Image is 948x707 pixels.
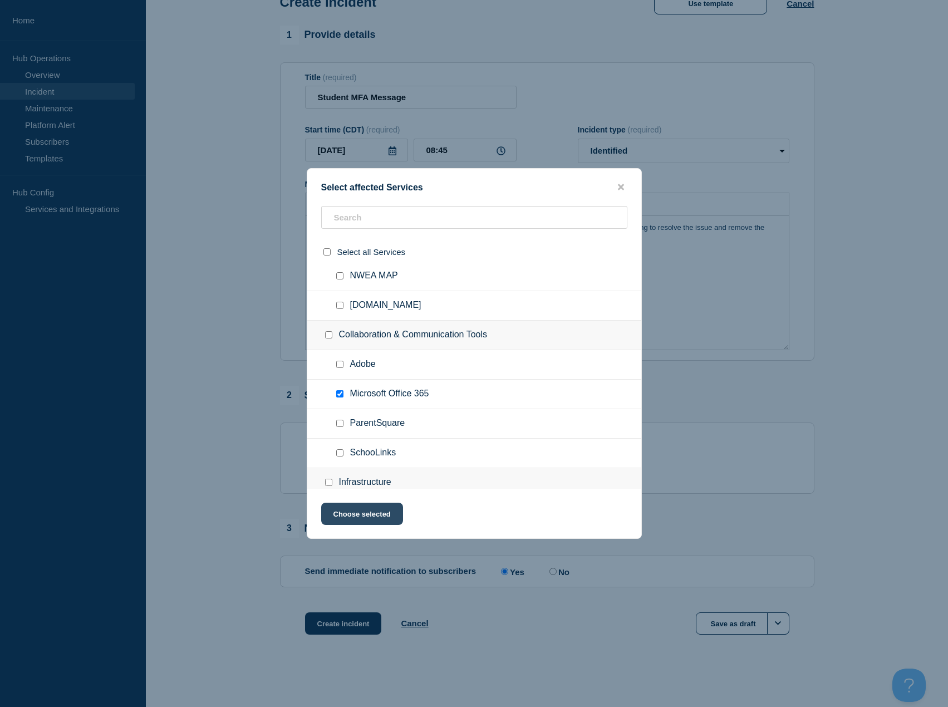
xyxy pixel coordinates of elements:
[350,300,421,311] span: [DOMAIN_NAME]
[307,321,641,350] div: Collaboration & Communication Tools
[336,390,343,397] input: Microsoft Office 365 checkbox
[323,248,331,256] input: select all checkbox
[337,247,406,257] span: Select all Services
[325,479,332,486] input: Infrastructure checkbox
[325,331,332,338] input: Collaboration & Communication Tools checkbox
[307,182,641,193] div: Select affected Services
[350,389,429,400] span: Microsoft Office 365
[307,468,641,498] div: Infrastructure
[336,302,343,309] input: TexasAssessment.Gov checkbox
[336,272,343,279] input: NWEA MAP checkbox
[336,361,343,368] input: Adobe checkbox
[350,359,376,370] span: Adobe
[350,418,405,429] span: ParentSquare
[321,503,403,525] button: Choose selected
[615,182,627,193] button: close button
[336,420,343,427] input: ParentSquare checkbox
[350,448,396,459] span: SchooLinks
[350,271,398,282] span: NWEA MAP
[321,206,627,229] input: Search
[336,449,343,456] input: SchooLinks checkbox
